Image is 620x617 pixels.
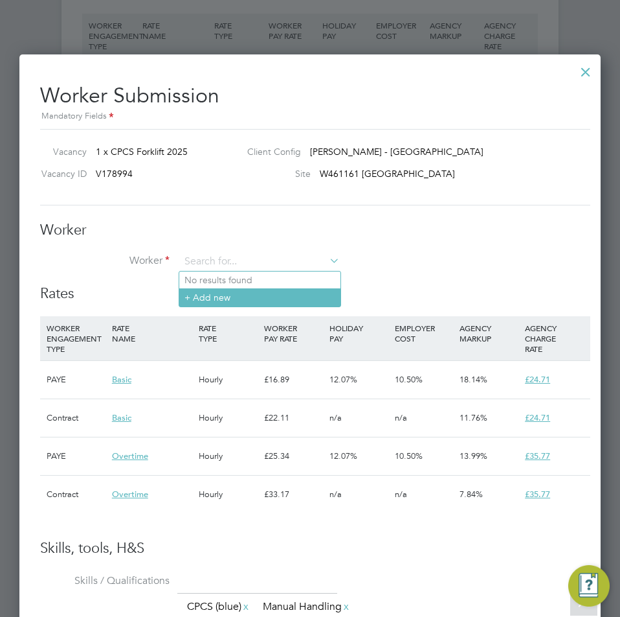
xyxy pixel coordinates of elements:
span: 10.50% [395,374,423,385]
span: V178994 [96,168,133,180]
span: n/a [395,412,407,423]
span: £35.77 [525,450,550,461]
span: n/a [329,489,342,500]
li: CPCS (blue) [182,598,256,616]
div: PAYE [43,361,109,399]
label: Skills / Qualifications [40,574,170,588]
div: Contract [43,399,109,437]
div: Hourly [195,476,261,513]
span: Basic [112,412,131,423]
span: 13.99% [459,450,487,461]
span: Basic [112,374,131,385]
h3: Skills, tools, H&S [40,539,590,558]
span: 11.76% [459,412,487,423]
div: £16.89 [261,361,326,399]
span: W461161 [GEOGRAPHIC_DATA] [320,168,455,180]
div: WORKER PAY RATE [261,316,326,350]
div: Contract [43,476,109,513]
li: + Add new [179,288,340,306]
span: £35.77 [525,489,550,500]
h3: Worker [40,221,590,240]
div: WORKER ENGAGEMENT TYPE [43,316,109,360]
span: 1 x CPCS Forklift 2025 [96,146,188,157]
button: Engage Resource Center [568,565,610,607]
div: Hourly [195,437,261,475]
div: £22.11 [261,399,326,437]
div: AGENCY MARKUP [456,316,522,350]
span: 12.07% [329,374,357,385]
input: Search for... [180,252,340,272]
label: Vacancy [35,146,87,157]
div: Hourly [195,361,261,399]
a: x [241,598,250,615]
span: n/a [395,489,407,500]
div: PAYE [43,437,109,475]
div: £33.17 [261,476,326,513]
label: Site [237,168,311,180]
span: 12.07% [329,450,357,461]
label: Vacancy ID [35,168,87,180]
span: £24.71 [525,412,550,423]
li: Manual Handling [258,598,356,616]
a: x [342,598,351,615]
h3: Rates [40,285,590,303]
span: [PERSON_NAME] - [GEOGRAPHIC_DATA] [310,146,483,157]
div: RATE TYPE [195,316,261,350]
h2: Worker Submission [40,73,590,124]
div: HOLIDAY PAY [326,316,392,350]
label: Worker [40,254,170,268]
span: Overtime [112,450,148,461]
div: EMPLOYER COST [392,316,457,350]
span: £24.71 [525,374,550,385]
span: Overtime [112,489,148,500]
div: AGENCY CHARGE RATE [522,316,587,360]
span: 7.84% [459,489,483,500]
span: 10.50% [395,450,423,461]
span: 18.14% [459,374,487,385]
div: Mandatory Fields [40,110,590,124]
li: No results found [179,272,340,288]
div: Hourly [195,399,261,437]
div: £25.34 [261,437,326,475]
label: Client Config [237,146,301,157]
span: n/a [329,412,342,423]
div: RATE NAME [109,316,195,350]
